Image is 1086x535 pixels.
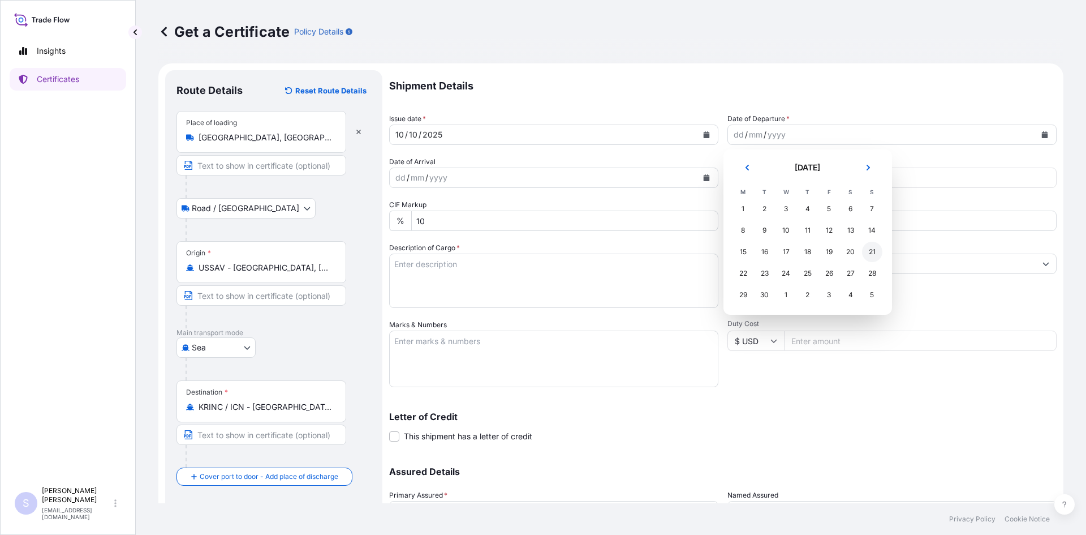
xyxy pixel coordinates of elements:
[819,199,839,219] div: Friday 5 September 2025
[862,242,882,262] div: Sunday 21 September 2025
[841,263,861,284] div: Saturday 27 September 2025
[862,263,882,284] div: Sunday 28 September 2025
[862,285,882,305] div: Sunday 5 October 2025
[798,263,818,284] div: Thursday 25 September 2025
[797,186,818,198] th: T
[776,285,796,305] div: Wednesday 1 October 2025
[755,285,775,305] div: Tuesday 30 September 2025
[733,199,753,219] div: Monday 1 September 2025
[754,186,775,198] th: T
[723,149,892,315] section: Calendar
[733,220,753,241] div: Monday 8 September 2025
[862,199,882,219] div: Sunday 7 September 2025
[798,220,818,241] div: Thursday 11 September 2025
[755,199,775,219] div: Tuesday 2 September 2025
[733,242,753,262] div: Monday 15 September 2025
[861,186,883,198] th: S
[841,242,861,262] div: Saturday 20 September 2025
[856,159,881,177] button: Next
[841,220,861,241] div: Saturday 13 September 2025
[735,159,760,177] button: Previous
[158,23,290,41] p: Get a Certificate
[798,285,818,305] div: Thursday 2 October 2025
[841,285,861,305] div: Saturday 4 October 2025
[733,263,753,284] div: Monday 22 September 2025
[732,186,754,198] th: M
[841,199,861,219] div: Saturday 6 September 2025
[840,186,861,198] th: S
[776,263,796,284] div: Wednesday 24 September 2025
[776,242,796,262] div: Wednesday 17 September 2025
[732,186,883,306] table: September 2025
[818,186,840,198] th: F
[775,186,797,198] th: W
[732,159,883,306] div: September 2025
[819,242,839,262] div: Friday 19 September 2025
[819,263,839,284] div: Friday 26 September 2025
[755,263,775,284] div: Tuesday 23 September 2025
[819,220,839,241] div: Friday 12 September 2025
[798,199,818,219] div: Thursday 4 September 2025
[755,242,775,262] div: Tuesday 16 September 2025
[798,242,818,262] div: Thursday 18 September 2025
[776,220,796,241] div: Wednesday 10 September 2025
[733,285,753,305] div: Monday 29 September 2025
[294,26,343,37] p: Policy Details
[862,220,882,241] div: Sunday 14 September 2025
[776,199,796,219] div: Wednesday 3 September 2025
[819,285,839,305] div: Friday 3 October 2025
[766,162,849,173] h2: [DATE]
[755,220,775,241] div: Tuesday 9 September 2025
